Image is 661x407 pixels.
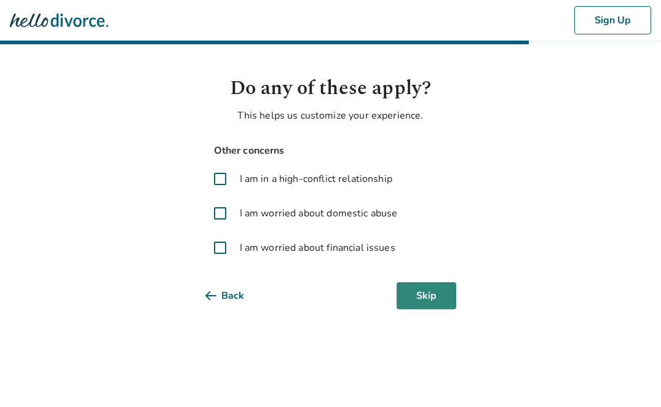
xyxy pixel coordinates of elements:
[240,172,392,186] span: I am in a high-conflict relationship
[574,6,651,34] button: Sign Up
[205,282,264,309] button: Back
[397,282,456,309] button: Skip
[10,8,108,33] img: Hello Divorce Logo
[240,240,395,255] span: I am worried about financial issues
[240,206,398,221] span: I am worried about domestic abuse
[205,108,456,123] p: This helps us customize your experience.
[205,74,456,103] h1: Do any of these apply?
[205,143,456,159] span: Other concerns
[600,348,661,407] iframe: Chat Widget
